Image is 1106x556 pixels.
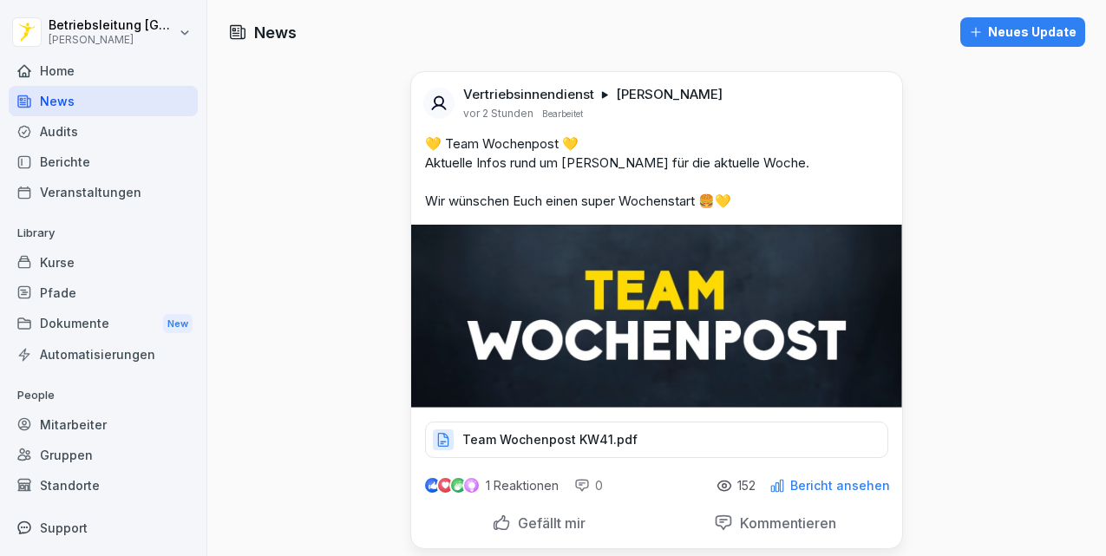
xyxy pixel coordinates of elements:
[790,479,890,493] p: Bericht ansehen
[254,21,297,44] h1: News
[49,34,175,46] p: [PERSON_NAME]
[462,431,638,448] p: Team Wochenpost KW41.pdf
[9,278,198,308] a: Pfade
[9,382,198,409] p: People
[9,147,198,177] a: Berichte
[9,308,198,340] div: Dokumente
[9,116,198,147] a: Audits
[542,107,583,121] p: Bearbeitet
[411,225,902,408] img: kascbdq0ziwhkkyjwk3rx3cb.png
[511,514,586,532] p: Gefällt mir
[464,478,479,494] img: inspiring
[9,56,198,86] a: Home
[9,339,198,370] a: Automatisierungen
[451,478,466,493] img: celebrate
[9,513,198,543] div: Support
[9,470,198,500] a: Standorte
[49,18,175,33] p: Betriebsleitung [GEOGRAPHIC_DATA]
[9,177,198,207] a: Veranstaltungen
[425,134,888,211] p: 💛 Team Wochenpost 💛 Aktuelle Infos rund um [PERSON_NAME] für die aktuelle Woche. Wir wünschen Euc...
[9,409,198,440] a: Mitarbeiter
[486,479,559,493] p: 1 Reaktionen
[439,479,452,492] img: love
[574,477,603,494] div: 0
[616,86,723,103] p: [PERSON_NAME]
[9,219,198,247] p: Library
[463,107,533,121] p: vor 2 Stunden
[425,436,888,454] a: Team Wochenpost KW41.pdf
[9,247,198,278] a: Kurse
[737,479,756,493] p: 152
[163,314,193,334] div: New
[960,17,1085,47] button: Neues Update
[9,86,198,116] a: News
[9,440,198,470] a: Gruppen
[733,514,836,532] p: Kommentieren
[9,308,198,340] a: DokumenteNew
[426,479,440,493] img: like
[969,23,1077,42] div: Neues Update
[463,86,594,103] p: Vertriebsinnendienst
